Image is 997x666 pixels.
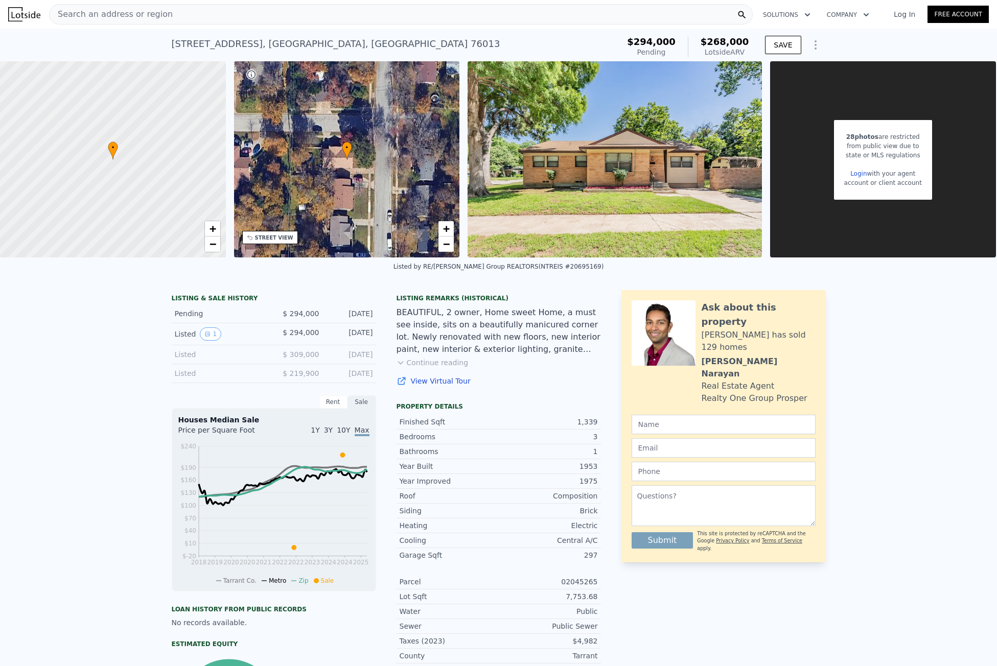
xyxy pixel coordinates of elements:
div: 3 [499,432,598,442]
div: Heating [400,520,499,531]
div: [PERSON_NAME] Narayan [702,355,816,380]
div: Bathrooms [400,446,499,457]
div: 297 [499,550,598,560]
div: Price per Square Foot [178,425,274,441]
tspan: $130 [180,489,196,496]
img: Lotside [8,7,40,21]
tspan: $10 [184,540,196,547]
a: Zoom out [438,236,454,252]
div: state or MLS regulations [844,151,922,160]
span: 3Y [324,426,333,434]
tspan: 2019 [207,559,223,566]
div: [STREET_ADDRESS] , [GEOGRAPHIC_DATA] , [GEOGRAPHIC_DATA] 76013 [172,37,500,51]
div: [DATE] [328,327,373,341]
div: Finished Sqft [400,417,499,427]
a: Login [850,170,867,177]
span: 1Y [311,426,319,434]
tspan: 2020 [223,559,239,566]
span: Metro [269,577,286,584]
div: Central A/C [499,535,598,545]
div: Lot Sqft [400,591,499,602]
div: Brick [499,506,598,516]
div: Public [499,606,598,616]
div: • [342,141,352,159]
div: Loan history from public records [172,605,376,613]
div: 7,753.68 [499,591,598,602]
span: + [209,222,216,235]
div: account or client account [844,178,922,187]
tspan: 2018 [191,559,206,566]
div: Pending [627,47,676,57]
a: Zoom in [438,221,454,236]
a: Privacy Policy [716,538,749,543]
span: Search an address or region [50,8,173,20]
tspan: $100 [180,502,196,509]
span: $294,000 [627,36,676,47]
span: Sale [321,577,334,584]
button: SAVE [765,36,801,54]
tspan: $160 [180,477,196,484]
div: Ask about this property [702,300,816,329]
span: − [443,237,450,250]
div: Water [400,606,499,616]
div: 1 [499,446,598,457]
tspan: $70 [184,515,196,522]
div: Siding [400,506,499,516]
div: Cooling [400,535,499,545]
tspan: $-20 [182,553,196,560]
div: are restricted [844,132,922,141]
span: $268,000 [701,36,749,47]
span: 10Y [337,426,350,434]
div: $4,982 [499,636,598,646]
span: $ 294,000 [283,328,319,337]
div: Houses Median Sale [178,415,369,425]
div: STREET VIEW [255,234,293,242]
a: Terms of Service [762,538,802,543]
tspan: $40 [184,527,196,534]
div: Taxes (2023) [400,636,499,646]
div: BEAUTIFUL, 2 owner, Home sweet Home, a must see inside, sits on a beautifully manicured corner lo... [397,306,601,355]
span: + [443,222,450,235]
span: $ 309,000 [283,350,319,359]
button: Company [819,6,877,24]
span: • [108,143,118,152]
a: Zoom out [205,236,220,252]
div: Garage Sqft [400,550,499,560]
div: Property details [397,402,601,411]
div: Public Sewer [499,621,598,631]
div: [DATE] [328,368,373,378]
div: Listed [175,368,266,378]
div: Tarrant [499,651,598,661]
div: Sale [347,395,376,409]
div: Year Improved [400,476,499,486]
div: 1975 [499,476,598,486]
input: Email [632,438,816,458]
tspan: 2024 [320,559,336,566]
div: Parcel [400,577,499,587]
button: Continue reading [397,358,469,368]
tspan: 2022 [272,559,288,566]
a: Zoom in [205,221,220,236]
div: Estimated Equity [172,640,376,648]
div: Bedrooms [400,432,499,442]
div: LISTING & SALE HISTORY [172,294,376,304]
button: Solutions [755,6,819,24]
div: 1953 [499,461,598,471]
div: 1,339 [499,417,598,427]
a: View Virtual Tour [397,376,601,386]
button: Show Options [805,35,826,55]
div: Composition [499,491,598,501]
div: Pending [175,308,266,319]
span: Tarrant Co. [223,577,257,584]
div: Listed by RE/[PERSON_NAME] Group REALTORS (NTREIS #20695169) [393,263,604,270]
div: Real Estate Agent [702,380,775,392]
div: [DATE] [328,308,373,319]
div: Rent [319,395,347,409]
span: with your agent [867,170,916,177]
tspan: 2022 [288,559,304,566]
div: This site is protected by reCAPTCHA and the Google and apply. [697,530,815,552]
span: Zip [298,577,308,584]
div: [PERSON_NAME] has sold 129 homes [702,329,816,353]
div: 02045265 [499,577,598,587]
input: Name [632,415,816,434]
